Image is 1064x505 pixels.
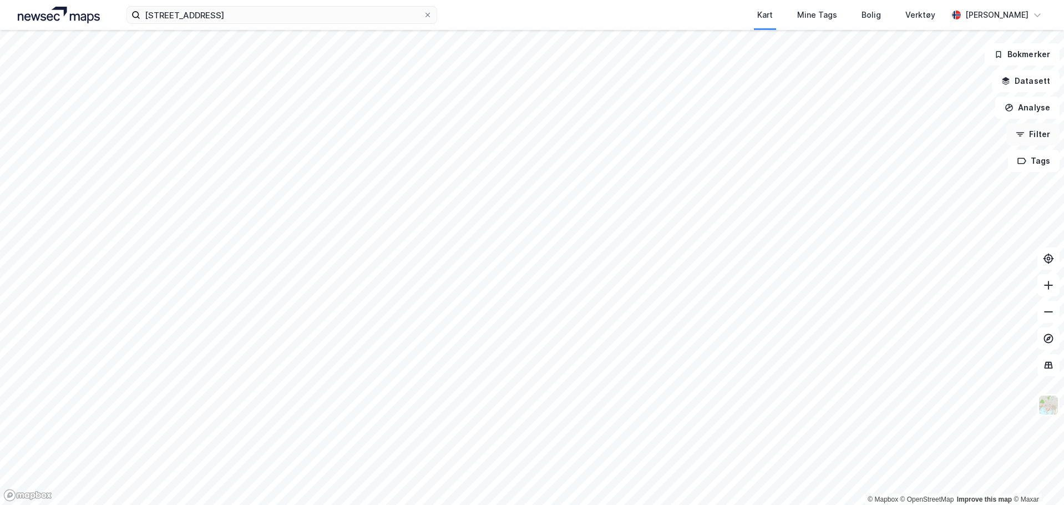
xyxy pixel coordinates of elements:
[797,8,837,22] div: Mine Tags
[868,496,898,503] a: Mapbox
[1009,452,1064,505] div: Kontrollprogram for chat
[195,4,215,24] div: Lukk
[9,75,213,173] div: Simen sier…
[995,97,1060,119] button: Analyse
[18,82,173,104] div: Hei og velkommen til Newsec Maps, [PERSON_NAME]
[1009,452,1064,505] iframe: Chat Widget
[957,496,1012,503] a: Improve this map
[1006,123,1060,145] button: Filter
[3,489,52,502] a: Mapbox homepage
[190,359,208,377] button: Send en melding…
[9,340,212,359] textarea: Melding...
[965,8,1028,22] div: [PERSON_NAME]
[9,75,182,149] div: Hei og velkommen til Newsec Maps, [PERSON_NAME]Om det er du lurer på så er det bare å ta kontakt ...
[35,363,44,372] button: Gif-velger
[905,8,935,22] div: Verktøy
[54,6,81,14] h1: Simen
[985,43,1060,65] button: Bokmerker
[900,496,954,503] a: OpenStreetMap
[18,7,100,23] img: logo.a4113a55bc3d86da70a041830d287a7e.svg
[53,363,62,372] button: Last opp vedlegg
[757,8,773,22] div: Kart
[17,363,26,372] button: Emoji-velger
[18,151,77,158] div: Simen • 3 t siden
[1038,395,1059,416] img: Z
[174,4,195,26] button: Hjem
[54,14,120,25] p: Aktiv for 1 d siden
[992,70,1060,92] button: Datasett
[18,109,173,142] div: Om det er du lurer på så er det bare å ta kontakt her. [DEMOGRAPHIC_DATA] fornøyelse!
[1008,150,1060,172] button: Tags
[140,7,423,23] input: Søk på adresse, matrikkel, gårdeiere, leietakere eller personer
[862,8,881,22] div: Bolig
